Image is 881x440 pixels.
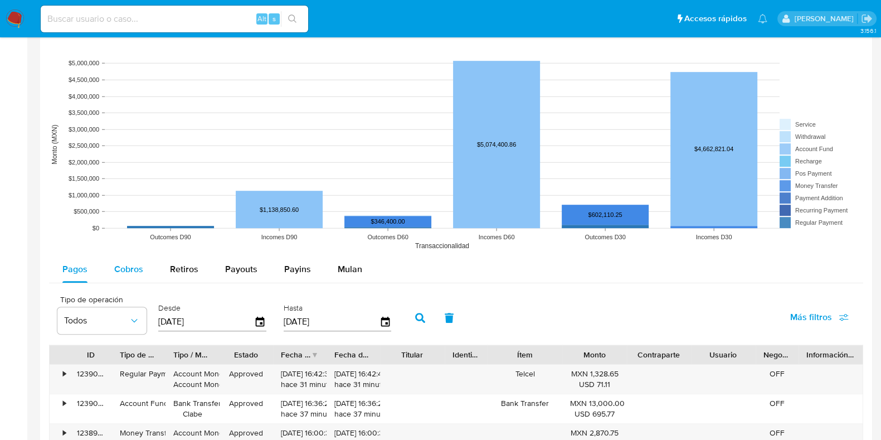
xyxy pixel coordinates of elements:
[41,12,308,26] input: Buscar usuario o caso...
[272,13,276,24] span: s
[794,13,857,24] p: carlos.soto@mercadolibre.com.mx
[257,13,266,24] span: Alt
[281,11,304,27] button: search-icon
[684,13,747,25] span: Accesos rápidos
[860,26,875,35] span: 3.156.1
[861,13,873,25] a: Salir
[758,14,767,23] a: Notificaciones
